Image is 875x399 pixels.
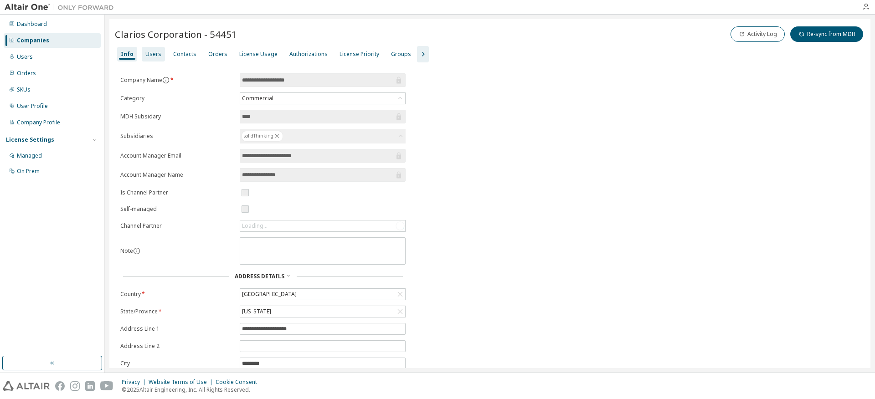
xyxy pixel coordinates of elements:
[17,86,31,93] div: SKUs
[241,289,298,299] div: [GEOGRAPHIC_DATA]
[240,93,405,104] div: Commercial
[17,168,40,175] div: On Prem
[70,381,80,391] img: instagram.svg
[121,51,134,58] div: Info
[120,247,133,255] label: Note
[122,386,262,394] p: © 2025 Altair Engineering, Inc. All Rights Reserved.
[149,379,216,386] div: Website Terms of Use
[17,119,60,126] div: Company Profile
[17,20,47,28] div: Dashboard
[391,51,411,58] div: Groups
[242,131,283,142] div: solidThinking
[133,247,140,255] button: information
[289,51,328,58] div: Authorizations
[120,343,234,350] label: Address Line 2
[17,152,42,159] div: Managed
[216,379,262,386] div: Cookie Consent
[122,379,149,386] div: Privacy
[173,51,196,58] div: Contacts
[120,77,234,84] label: Company Name
[208,51,227,58] div: Orders
[240,129,406,143] div: solidThinking
[120,133,234,140] label: Subsidiaries
[120,325,234,332] label: Address Line 1
[240,306,405,317] div: [US_STATE]
[120,152,234,159] label: Account Manager Email
[6,136,54,143] div: License Settings
[235,272,284,280] span: Address Details
[120,308,234,315] label: State/Province
[242,222,268,230] div: Loading...
[240,289,405,300] div: [GEOGRAPHIC_DATA]
[240,220,405,231] div: Loading...
[120,189,234,196] label: Is Channel Partner
[120,171,234,179] label: Account Manager Name
[145,51,161,58] div: Users
[17,70,36,77] div: Orders
[85,381,95,391] img: linkedin.svg
[239,51,278,58] div: License Usage
[120,95,234,102] label: Category
[100,381,113,391] img: youtube.svg
[731,26,785,42] button: Activity Log
[3,381,50,391] img: altair_logo.svg
[17,102,48,110] div: User Profile
[55,381,65,391] img: facebook.svg
[241,307,273,317] div: [US_STATE]
[120,291,234,298] label: Country
[120,113,234,120] label: MDH Subsidary
[17,37,49,44] div: Companies
[162,77,170,84] button: information
[5,3,118,12] img: Altair One
[120,205,234,213] label: Self-managed
[115,28,237,41] span: Clarios Corporation - 54451
[120,222,234,230] label: Channel Partner
[340,51,379,58] div: License Priority
[790,26,863,42] button: Re-sync from MDH
[241,93,275,103] div: Commercial
[17,53,33,61] div: Users
[120,360,234,367] label: City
